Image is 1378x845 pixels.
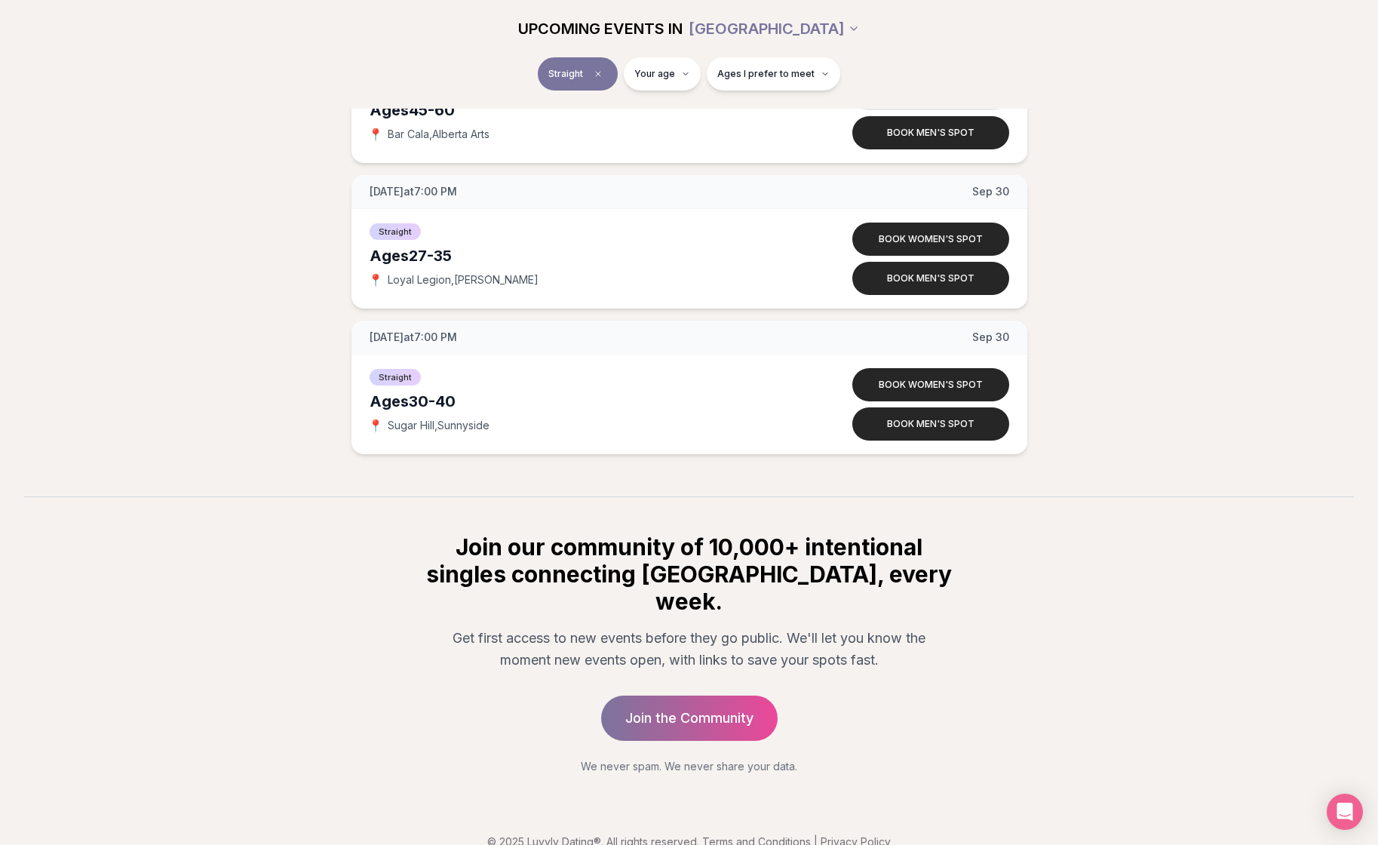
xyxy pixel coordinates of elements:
[370,369,421,386] span: Straight
[852,223,1009,256] button: Book women's spot
[388,272,539,287] span: Loyal Legion , [PERSON_NAME]
[589,65,607,83] span: Clear event type filter
[538,57,618,91] button: StraightClear event type filter
[852,407,1009,441] button: Book men's spot
[370,184,457,199] span: [DATE] at 7:00 PM
[370,391,795,412] div: Ages 30-40
[424,533,955,615] h2: Join our community of 10,000+ intentional singles connecting [GEOGRAPHIC_DATA], every week.
[370,330,457,345] span: [DATE] at 7:00 PM
[370,128,382,140] span: 📍
[518,18,683,39] span: UPCOMING EVENTS IN
[370,274,382,286] span: 📍
[972,184,1009,199] span: Sep 30
[852,262,1009,295] button: Book men's spot
[436,627,943,671] p: Get first access to new events before they go public. We'll let you know the moment new events op...
[852,368,1009,401] button: Book women's spot
[624,57,701,91] button: Your age
[388,418,490,433] span: Sugar Hill , Sunnyside
[388,127,490,142] span: Bar Cala , Alberta Arts
[370,419,382,432] span: 📍
[707,57,840,91] button: Ages I prefer to meet
[1327,794,1363,830] div: Open Intercom Messenger
[634,68,675,80] span: Your age
[370,223,421,240] span: Straight
[370,245,795,266] div: Ages 27-35
[601,696,778,741] a: Join the Community
[424,759,955,774] p: We never spam. We never share your data.
[852,116,1009,149] button: Book men's spot
[548,68,583,80] span: Straight
[717,68,815,80] span: Ages I prefer to meet
[972,330,1009,345] span: Sep 30
[689,12,860,45] button: [GEOGRAPHIC_DATA]
[370,100,795,121] div: Ages 45-60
